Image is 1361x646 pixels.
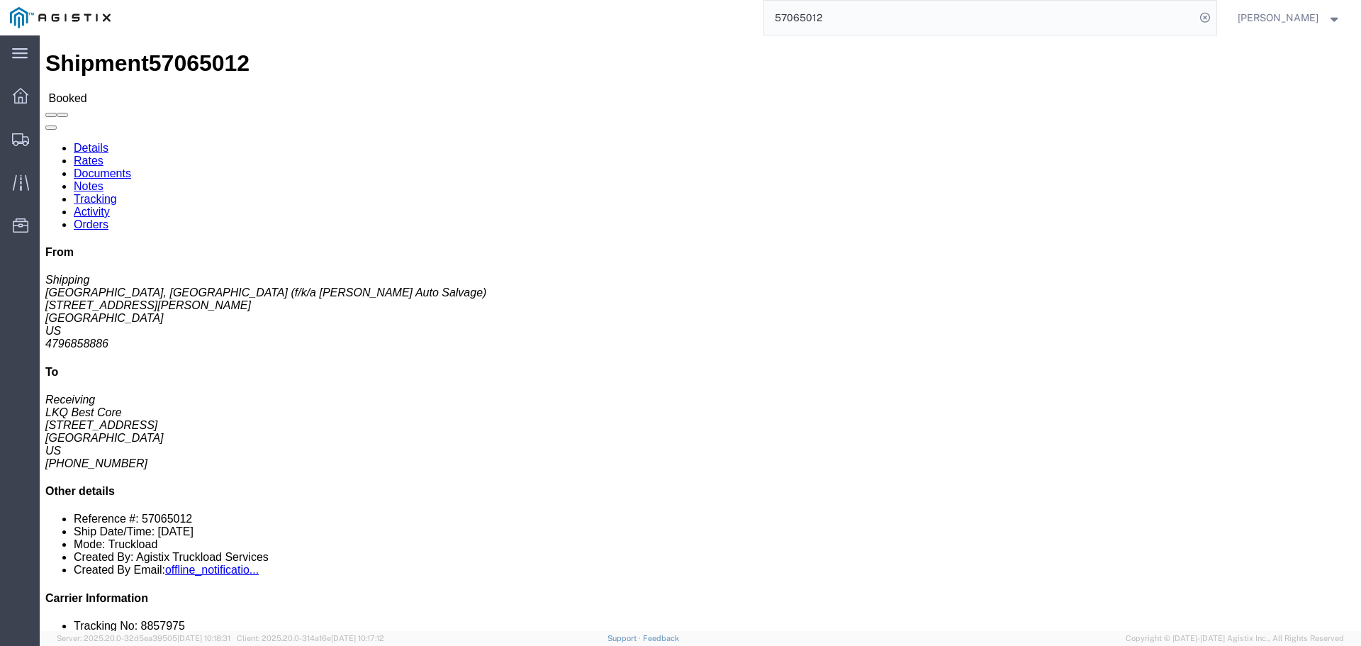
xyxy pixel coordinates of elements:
[331,634,384,642] span: [DATE] 10:17:12
[40,35,1361,631] iframe: FS Legacy Container
[764,1,1195,35] input: Search for shipment number, reference number
[177,634,230,642] span: [DATE] 10:18:31
[57,634,230,642] span: Server: 2025.20.0-32d5ea39505
[643,634,679,642] a: Feedback
[237,634,384,642] span: Client: 2025.20.0-314a16e
[1237,9,1342,26] button: [PERSON_NAME]
[1126,633,1344,645] span: Copyright © [DATE]-[DATE] Agistix Inc., All Rights Reserved
[10,7,111,28] img: logo
[607,634,643,642] a: Support
[1238,10,1318,26] span: Douglas Harris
